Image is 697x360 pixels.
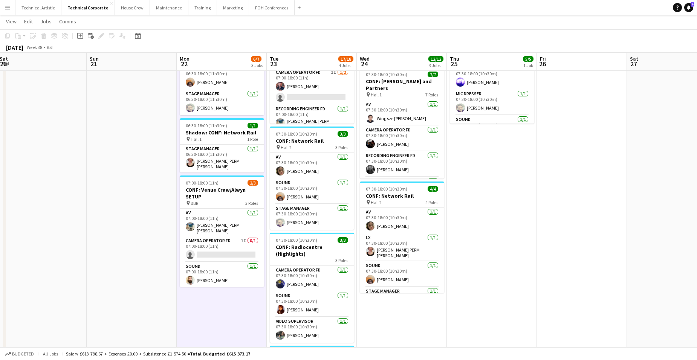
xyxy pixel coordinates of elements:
app-card-role: Stage Manager1/107:30-18:00 (10h30m)[PERSON_NAME] [270,204,354,230]
span: 07:30-18:00 (10h30m) [276,131,317,137]
span: 3/3 [338,131,348,137]
app-card-role: AV1/107:30-18:00 (10h30m)[PERSON_NAME] [360,208,444,233]
button: Technical Artistic [15,0,61,15]
h3: CONF: [PERSON_NAME] and Partners [360,78,444,92]
span: Comms [59,18,76,25]
a: Edit [21,17,36,26]
app-job-card: 07:00-18:00 (11h)2/3CONF: Venue Craw/Alwyn SETUP BBR3 RolesAV1/107:00-18:00 (11h)[PERSON_NAME] PE... [180,175,264,287]
span: 2/3 [248,180,258,186]
a: View [3,17,20,26]
div: 3 Jobs [429,63,443,68]
span: Sun [90,55,99,62]
span: Mon [180,55,190,62]
span: 27 [629,59,638,68]
app-job-card: 06:30-18:00 (11h30m)1/1Shadow: CONF: Network Rail Hall 11 RoleStage Manager1/106:30-18:00 (11h30m... [180,118,264,172]
app-card-role: AV1/107:30-18:00 (10h30m)Wing sze [PERSON_NAME] [360,100,444,126]
span: 12/12 [428,56,443,62]
span: 4 [691,2,694,7]
h3: CONF: Radiocentre (Highlights) [270,244,354,257]
button: Marketing [217,0,249,15]
span: 7 Roles [425,92,438,98]
span: 07:30-18:00 (10h30m) [366,72,407,77]
div: 3 Jobs [251,63,263,68]
span: 24 [359,59,370,68]
app-job-card: 07:30-18:00 (10h30m)4/4CONF: Network Rail Hall 24 RolesAV1/107:30-18:00 (10h30m)[PERSON_NAME]LX1/... [360,182,444,293]
span: Week 38 [25,44,44,50]
button: Technical Corporate [61,0,115,15]
span: Tue [270,55,278,62]
h3: Shadow: CONF: Network Rail [180,129,264,136]
span: 26 [539,59,546,68]
div: [DATE] [6,44,23,51]
span: 07:00-18:00 (11h) [186,180,219,186]
span: 07:30-18:00 (10h30m) [276,237,317,243]
app-card-role: AV1/107:30-18:00 (10h30m)[PERSON_NAME] [270,153,354,178]
a: Jobs [37,17,55,26]
app-card-role: Sound1/107:30-18:00 (10h30m)[PERSON_NAME] [270,291,354,317]
a: Comms [56,17,79,26]
span: View [6,18,17,25]
h3: CONF: Network Rail [360,192,444,199]
app-card-role: Sound1/107:30-18:00 (10h30m)[PERSON_NAME] [360,261,444,287]
span: 1 Role [247,136,258,142]
span: Edit [24,18,33,25]
span: Hall 1 [371,92,382,98]
button: Training [188,0,217,15]
app-card-role: Sound1/107:30-18:00 (10h30m)[PERSON_NAME] [270,178,354,204]
app-card-role: Camera Operator FD1I0/107:00-18:00 (11h) [180,236,264,262]
span: BBR [191,200,198,206]
app-card-role: Camera Operator FD1/107:30-18:00 (10h30m)[PERSON_NAME] [360,126,444,151]
app-card-role: Camera Operator FD1/107:30-18:00 (10h30m)[PERSON_NAME] [270,266,354,291]
button: Budgeted [4,350,35,358]
span: Fri [540,55,546,62]
button: Maintenance [150,0,188,15]
span: Sat [630,55,638,62]
app-card-role: Camera Operator FD1I1/207:00-18:00 (11h)[PERSON_NAME] [270,68,354,105]
span: 5/5 [523,56,533,62]
div: 4 Jobs [339,63,353,68]
span: Jobs [40,18,52,25]
button: House Crew [115,0,150,15]
app-card-role: Sound1/107:30-18:00 (10h30m) [450,115,534,143]
span: 4/4 [428,186,438,192]
span: 3 Roles [335,145,348,150]
app-job-card: 07:30-18:00 (10h30m)3/3CONF: Radiocentre (Highlights)3 RolesCamera Operator FD1/107:30-18:00 (10h... [270,233,354,343]
span: Thu [450,55,459,62]
button: FOH Conferences [249,0,295,15]
div: Salary £613 798.67 + Expenses £0.00 + Subsistence £1 574.50 = [66,351,250,357]
app-card-role: Recording Engineer FD1/107:00-18:00 (11h)[PERSON_NAME] PERM [PERSON_NAME] [270,105,354,133]
span: 3 Roles [335,258,348,263]
app-job-card: 07:30-18:00 (10h30m)7/7CONF: [PERSON_NAME] and Partners Hall 17 RolesAV1/107:30-18:00 (10h30m)Win... [360,67,444,178]
span: 4 Roles [425,200,438,205]
span: Wed [360,55,370,62]
app-card-role: LX1/107:30-18:00 (10h30m)[PERSON_NAME] PERM [PERSON_NAME] [360,233,444,261]
span: Hall 2 [281,145,292,150]
app-card-role: Stage Manager1/106:30-18:00 (11h30m)[PERSON_NAME] [180,90,264,115]
span: 17/18 [338,56,353,62]
app-job-card: 07:30-18:00 (10h30m)3/3CONF: Network Rail Hall 23 RolesAV1/107:30-18:00 (10h30m)[PERSON_NAME]Soun... [270,127,354,230]
app-card-role: Sound1/1 [360,177,444,203]
span: 1/1 [248,123,258,128]
a: 4 [684,3,693,12]
span: All jobs [41,351,60,357]
span: Hall 1 [191,136,202,142]
app-card-role: Stage Manager1/106:30-18:00 (11h30m)[PERSON_NAME] PERM [PERSON_NAME] [180,145,264,172]
span: 6/7 [251,56,261,62]
h3: CONF: Network Rail [270,137,354,144]
app-card-role: AV1/107:00-18:00 (11h)[PERSON_NAME] PERM [PERSON_NAME] [180,209,264,236]
app-card-role: Recording Engineer FD1/107:30-18:00 (10h30m)[PERSON_NAME] [360,151,444,177]
span: 3/3 [338,237,348,243]
span: 21 [89,59,99,68]
app-card-role: Sound1/107:00-18:00 (11h)[PERSON_NAME] [180,262,264,288]
app-card-role: LX1/107:30-18:00 (10h30m)[PERSON_NAME] [450,64,534,90]
app-card-role: Mic Dresser1/107:30-18:00 (10h30m)[PERSON_NAME] [450,90,534,115]
h3: CONF: Venue Craw/Alwyn SETUP [180,186,264,200]
div: 1 Job [523,63,533,68]
span: Budgeted [12,351,34,357]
